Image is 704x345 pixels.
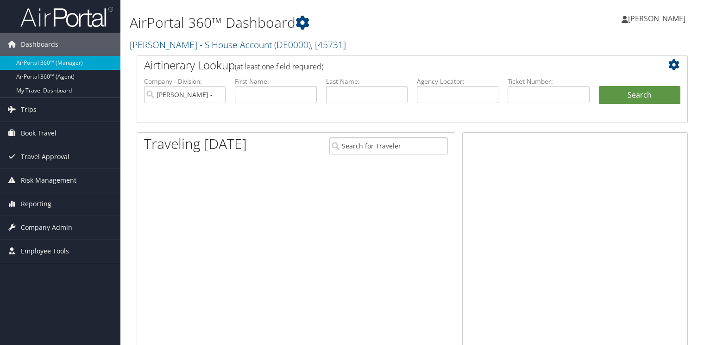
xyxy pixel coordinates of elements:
[599,86,680,105] button: Search
[622,5,695,32] a: [PERSON_NAME]
[130,13,506,32] h1: AirPortal 360™ Dashboard
[329,137,448,154] input: Search for Traveler
[144,134,247,154] h1: Traveling [DATE]
[130,38,346,51] a: [PERSON_NAME] - S House Account
[144,57,635,73] h2: Airtinerary Lookup
[21,33,58,56] span: Dashboards
[235,77,316,86] label: First Name:
[20,6,113,28] img: airportal-logo.png
[508,77,589,86] label: Ticket Number:
[628,13,685,24] span: [PERSON_NAME]
[21,98,37,121] span: Trips
[21,216,72,239] span: Company Admin
[144,77,226,86] label: Company - Division:
[417,77,498,86] label: Agency Locator:
[21,122,57,145] span: Book Travel
[21,240,69,263] span: Employee Tools
[235,62,323,72] span: (at least one field required)
[21,192,51,216] span: Reporting
[21,145,69,168] span: Travel Approval
[274,38,311,51] span: ( DE0000 )
[311,38,346,51] span: , [ 45731 ]
[21,169,76,192] span: Risk Management
[326,77,408,86] label: Last Name:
